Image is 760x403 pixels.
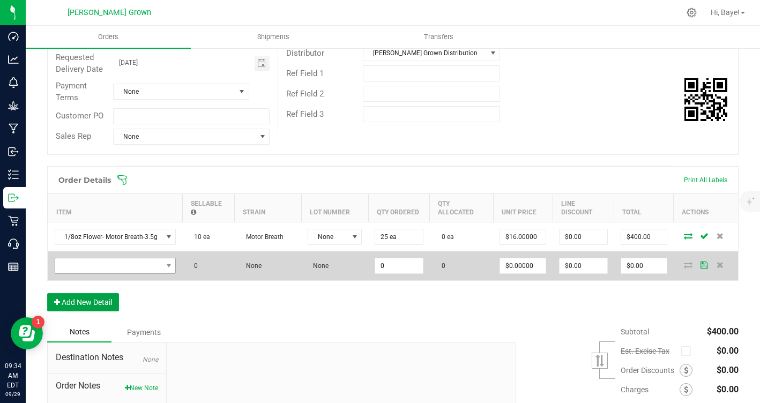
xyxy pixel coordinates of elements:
[56,53,103,74] span: Requested Delivery Date
[560,258,607,273] input: 0
[430,193,494,222] th: Qty Allocated
[368,193,429,222] th: Qty Ordered
[696,233,712,239] span: Save Order Detail
[56,81,87,103] span: Payment Terms
[243,32,304,42] span: Shipments
[301,193,368,222] th: Lot Number
[621,347,677,355] span: Est. Excise Tax
[375,258,422,273] input: 0
[717,384,739,394] span: $0.00
[56,131,91,141] span: Sales Rep
[685,8,698,18] div: Manage settings
[363,46,486,61] span: [PERSON_NAME] Grown Distribution
[286,48,324,58] span: Distributor
[8,77,19,88] inline-svg: Monitoring
[191,26,356,48] a: Shipments
[255,56,270,71] span: Toggle calendar
[614,193,674,222] th: Total
[8,54,19,65] inline-svg: Analytics
[55,258,176,274] span: NO DATA FOUND
[48,193,183,222] th: Item
[621,229,667,244] input: 0
[114,84,235,99] span: None
[436,262,445,270] span: 0
[8,262,19,272] inline-svg: Reports
[717,365,739,375] span: $0.00
[8,146,19,157] inline-svg: Inbound
[11,317,43,349] iframe: Resource center
[84,32,133,42] span: Orders
[241,262,262,270] span: None
[681,344,696,358] span: Calculate excise tax
[621,366,680,375] span: Order Discounts
[684,78,727,121] img: Scan me!
[409,32,468,42] span: Transfers
[8,238,19,249] inline-svg: Call Center
[674,193,738,222] th: Actions
[553,193,614,222] th: Line Discount
[47,322,111,342] div: Notes
[56,379,158,392] span: Order Notes
[114,129,256,144] span: None
[56,111,103,121] span: Customer PO
[189,262,198,270] span: 0
[707,326,739,337] span: $400.00
[696,262,712,268] span: Save Order Detail
[436,233,454,241] span: 0 ea
[712,233,728,239] span: Delete Order Detail
[8,169,19,180] inline-svg: Inventory
[58,176,111,184] h1: Order Details
[621,258,667,273] input: 0
[8,123,19,134] inline-svg: Manufacturing
[712,262,728,268] span: Delete Order Detail
[308,262,329,270] span: None
[286,89,324,99] span: Ref Field 2
[55,229,162,244] span: 1/8oz Flower- Motor Breath-3.5g
[621,385,680,394] span: Charges
[286,109,324,119] span: Ref Field 3
[286,69,324,78] span: Ref Field 1
[375,229,422,244] input: 0
[143,356,158,363] span: None
[717,346,739,356] span: $0.00
[241,233,284,241] span: Motor Breath
[308,229,348,244] span: None
[8,100,19,111] inline-svg: Grow
[68,8,151,17] span: [PERSON_NAME] Grown
[684,78,727,121] qrcode: 00000251
[8,31,19,42] inline-svg: Dashboard
[26,26,191,48] a: Orders
[182,193,234,222] th: Sellable
[47,293,119,311] button: Add New Detail
[189,233,210,241] span: 10 ea
[8,192,19,203] inline-svg: Outbound
[621,327,649,336] span: Subtotal
[500,258,546,273] input: 0
[711,8,740,17] span: Hi, Baye!
[125,383,158,393] button: New Note
[234,193,301,222] th: Strain
[8,215,19,226] inline-svg: Retail
[5,390,21,398] p: 09/29
[56,351,158,364] span: Destination Notes
[32,316,44,329] iframe: Resource center unread badge
[55,229,176,245] span: NO DATA FOUND
[356,26,521,48] a: Transfers
[5,361,21,390] p: 09:34 AM EDT
[560,229,607,244] input: 0
[500,229,546,244] input: 0
[493,193,553,222] th: Unit Price
[111,323,176,342] div: Payments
